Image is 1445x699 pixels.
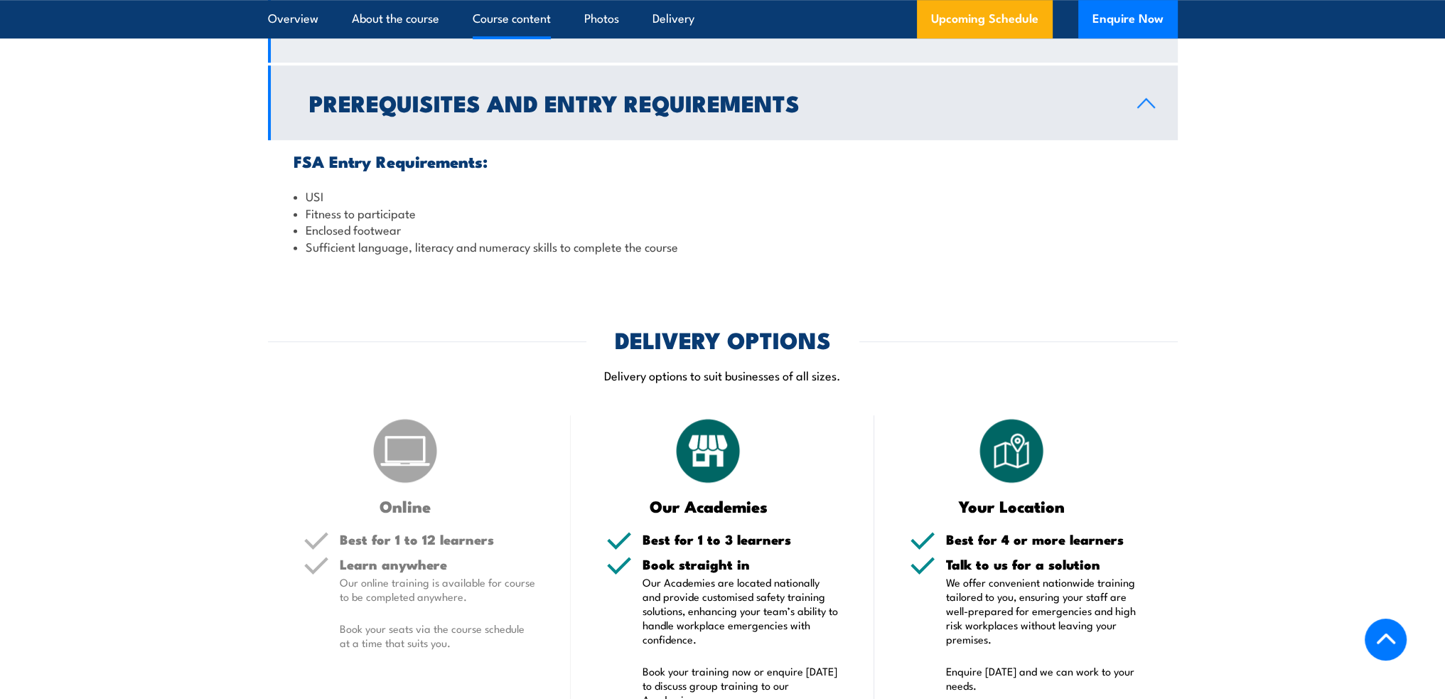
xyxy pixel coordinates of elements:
[946,533,1142,546] h5: Best for 4 or more learners
[615,329,831,349] h2: DELIVERY OPTIONS
[910,498,1114,514] h3: Your Location
[946,557,1142,571] h5: Talk to us for a solution
[643,557,839,571] h5: Book straight in
[340,621,536,650] p: Book your seats via the course schedule at a time that suits you.
[268,65,1178,140] a: Prerequisites and Entry Requirements
[294,188,1152,204] li: USI
[294,238,1152,255] li: Sufficient language, literacy and numeracy skills to complete the course
[340,575,536,604] p: Our online training is available for course to be completed anywhere.
[340,557,536,571] h5: Learn anywhere
[606,498,810,514] h3: Our Academies
[294,153,1152,169] h3: FSA Entry Requirements:
[303,498,507,514] h3: Online
[268,367,1178,383] p: Delivery options to suit businesses of all sizes.
[946,664,1142,693] p: Enquire [DATE] and we can work to your needs.
[643,533,839,546] h5: Best for 1 to 3 learners
[294,205,1152,221] li: Fitness to participate
[294,221,1152,238] li: Enclosed footwear
[309,92,1114,112] h2: Prerequisites and Entry Requirements
[643,575,839,646] p: Our Academies are located nationally and provide customised safety training solutions, enhancing ...
[340,533,536,546] h5: Best for 1 to 12 learners
[946,575,1142,646] p: We offer convenient nationwide training tailored to you, ensuring your staff are well-prepared fo...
